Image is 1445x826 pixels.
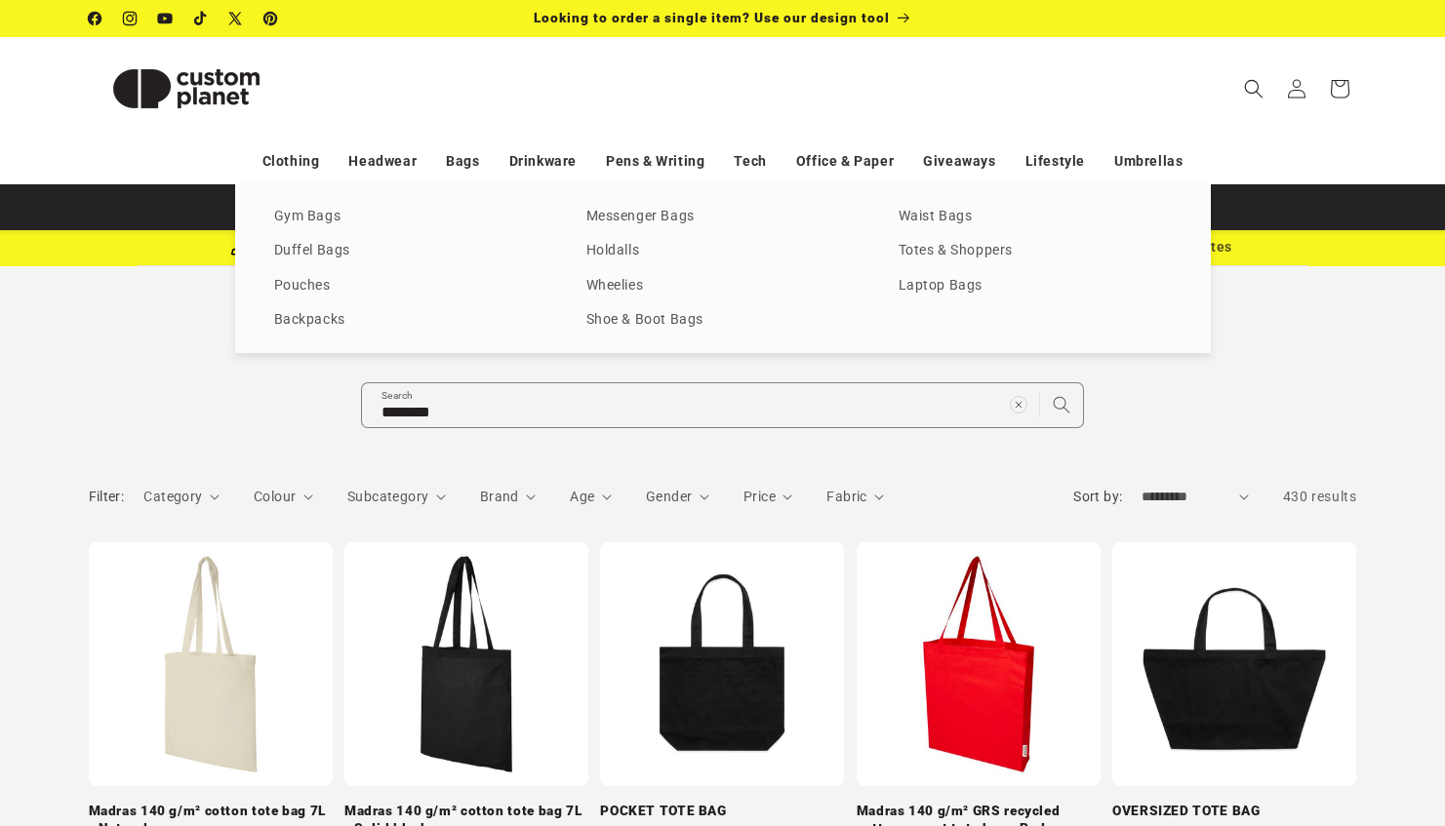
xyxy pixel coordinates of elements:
[570,489,594,504] span: Age
[600,803,844,820] a: POCKET TOTE BAG
[586,307,860,334] a: Shoe & Boot Bags
[899,273,1172,299] a: Laptop Bags
[899,204,1172,230] a: Waist Bags
[646,487,709,507] summary: Gender (0 selected)
[923,144,995,178] a: Giveaways
[743,487,793,507] summary: Price
[734,144,766,178] a: Tech
[606,144,704,178] a: Pens & Writing
[1114,144,1183,178] a: Umbrellas
[826,489,866,504] span: Fabric
[274,273,547,299] a: Pouches
[1283,489,1357,504] span: 430 results
[81,37,291,139] a: Custom Planet
[480,489,519,504] span: Brand
[1232,67,1275,110] summary: Search
[347,487,446,507] summary: Subcategory (0 selected)
[89,45,284,133] img: Custom Planet
[254,489,296,504] span: Colour
[509,144,577,178] a: Drinkware
[570,487,612,507] summary: Age (0 selected)
[997,383,1040,426] button: Clear search term
[796,144,894,178] a: Office & Paper
[89,487,125,507] h2: Filter:
[586,204,860,230] a: Messenger Bags
[143,489,202,504] span: Category
[446,144,479,178] a: Bags
[262,144,320,178] a: Clothing
[899,238,1172,264] a: Totes & Shoppers
[586,273,860,299] a: Wheelies
[1025,144,1085,178] a: Lifestyle
[348,144,417,178] a: Headwear
[480,487,537,507] summary: Brand (0 selected)
[1073,489,1122,504] label: Sort by:
[1040,383,1083,426] button: Search
[826,487,884,507] summary: Fabric (0 selected)
[1112,803,1356,820] a: OVERSIZED TOTE BAG
[534,10,890,25] span: Looking to order a single item? Use our design tool
[646,489,692,504] span: Gender
[274,238,547,264] a: Duffel Bags
[274,204,547,230] a: Gym Bags
[347,489,428,504] span: Subcategory
[254,487,313,507] summary: Colour (0 selected)
[143,487,220,507] summary: Category (0 selected)
[586,238,860,264] a: Holdalls
[743,489,776,504] span: Price
[274,307,547,334] a: Backpacks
